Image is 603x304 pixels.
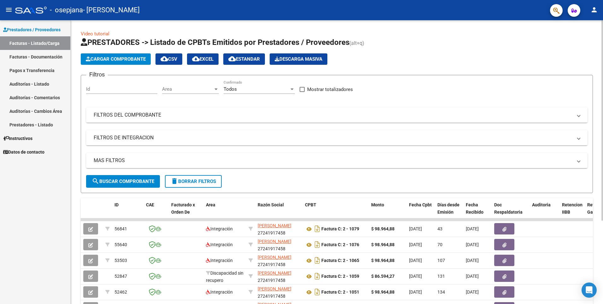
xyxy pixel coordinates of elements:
[161,55,168,63] mat-icon: cloud_download
[463,198,492,226] datatable-header-cell: Fecha Recibido
[532,202,551,207] span: Auditoria
[313,287,321,297] i: Descargar documento
[50,3,83,17] span: - osepjana
[307,86,353,93] span: Mostrar totalizadores
[258,271,291,276] span: [PERSON_NAME]
[161,56,177,62] span: CSV
[165,175,222,188] button: Borrar Filtros
[3,26,61,33] span: Prestadores / Proveedores
[206,242,233,247] span: Integración
[275,56,322,62] span: Descarga Masiva
[437,289,445,295] span: 134
[86,175,160,188] button: Buscar Comprobante
[371,289,395,295] strong: $ 98.964,88
[466,274,479,279] span: [DATE]
[258,202,284,207] span: Razón Social
[187,53,219,65] button: EXCEL
[114,289,127,295] span: 52462
[192,55,200,63] mat-icon: cloud_download
[258,222,300,235] div: 27241917458
[228,56,260,62] span: Estandar
[206,226,233,231] span: Integración
[466,289,479,295] span: [DATE]
[409,202,432,207] span: Fecha Cpbt
[270,53,327,65] button: Descarga Masiva
[371,226,395,231] strong: $ 98.964,88
[258,223,291,228] span: [PERSON_NAME]
[155,53,182,65] button: CSV
[494,202,523,215] span: Doc Respaldatoria
[466,242,479,247] span: [DATE]
[321,258,359,263] strong: Factura C: 2 - 1065
[466,258,479,263] span: [DATE]
[409,242,422,247] span: [DATE]
[258,239,291,244] span: [PERSON_NAME]
[3,135,32,142] span: Instructivos
[371,242,395,247] strong: $ 98.964,88
[224,86,237,92] span: Todos
[203,198,246,226] datatable-header-cell: Area
[92,179,154,184] span: Buscar Comprobante
[114,226,127,231] span: 56841
[228,55,236,63] mat-icon: cloud_download
[590,6,598,14] mat-icon: person
[94,157,572,164] mat-panel-title: MAS FILTROS
[143,198,169,226] datatable-header-cell: CAE
[81,53,151,65] button: Cargar Comprobante
[206,271,243,283] span: Discapacidad sin recupero
[407,198,435,226] datatable-header-cell: Fecha Cpbt
[94,134,572,141] mat-panel-title: FILTROS DE INTEGRACION
[94,112,572,119] mat-panel-title: FILTROS DEL COMPROBANTE
[171,202,195,215] span: Facturado x Orden De
[86,107,588,123] mat-expansion-panel-header: FILTROS DEL COMPROBANTE
[5,6,13,14] mat-icon: menu
[206,289,233,295] span: Integración
[437,226,442,231] span: 43
[409,258,422,263] span: [DATE]
[146,202,154,207] span: CAE
[114,258,127,263] span: 53503
[92,177,99,185] mat-icon: search
[3,149,44,155] span: Datos de contacto
[437,202,460,215] span: Días desde Emisión
[255,198,302,226] datatable-header-cell: Razón Social
[302,198,369,226] datatable-header-cell: CPBT
[258,286,291,291] span: [PERSON_NAME]
[409,274,422,279] span: [DATE]
[313,224,321,234] i: Descargar documento
[258,254,300,267] div: 27241917458
[371,258,395,263] strong: $ 98.964,88
[321,227,359,232] strong: Factura C: 2 - 1079
[369,198,407,226] datatable-header-cell: Monto
[86,130,588,145] mat-expansion-panel-header: FILTROS DE INTEGRACION
[114,202,119,207] span: ID
[258,285,300,299] div: 27241917458
[321,290,359,295] strong: Factura C: 2 - 1051
[206,258,233,263] span: Integración
[162,86,213,92] span: Area
[192,56,214,62] span: EXCEL
[492,198,530,226] datatable-header-cell: Doc Respaldatoria
[81,38,349,47] span: PRESTADORES -> Listado de CPBTs Emitidos por Prestadores / Proveedores
[86,56,146,62] span: Cargar Comprobante
[371,202,384,207] span: Monto
[83,3,140,17] span: - [PERSON_NAME]
[114,274,127,279] span: 52847
[258,255,291,260] span: [PERSON_NAME]
[270,53,327,65] app-download-masive: Descarga masiva de comprobantes (adjuntos)
[114,242,127,247] span: 55640
[313,240,321,250] i: Descargar documento
[409,226,422,231] span: [DATE]
[81,31,109,37] a: Video tutorial
[223,53,265,65] button: Estandar
[466,202,483,215] span: Fecha Recibido
[258,238,300,251] div: 27241917458
[86,153,588,168] mat-expansion-panel-header: MAS FILTROS
[305,202,316,207] span: CPBT
[559,198,585,226] datatable-header-cell: Retencion IIBB
[530,198,559,226] datatable-header-cell: Auditoria
[169,198,203,226] datatable-header-cell: Facturado x Orden De
[562,202,583,215] span: Retencion IIBB
[171,177,178,185] mat-icon: delete
[313,255,321,265] i: Descargar documento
